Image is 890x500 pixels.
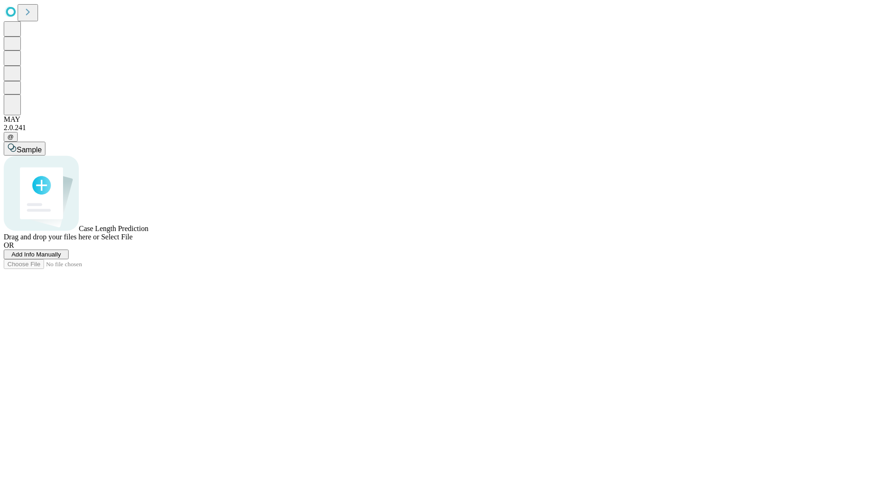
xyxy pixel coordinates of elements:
span: Drag and drop your files here or [4,233,99,241]
span: Add Info Manually [12,251,61,258]
button: @ [4,132,18,142]
div: 2.0.241 [4,124,886,132]
span: Case Length Prediction [79,225,148,232]
button: Add Info Manually [4,250,69,259]
button: Sample [4,142,45,156]
span: OR [4,241,14,249]
span: @ [7,133,14,140]
span: Sample [17,146,42,154]
div: MAY [4,115,886,124]
span: Select File [101,233,133,241]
